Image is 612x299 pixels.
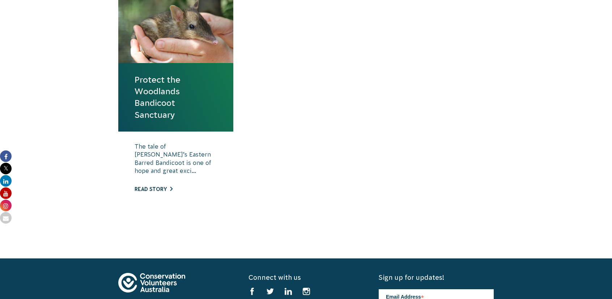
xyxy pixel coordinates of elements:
a: Protect the Woodlands Bandicoot Sanctuary [135,74,217,121]
p: The tale of [PERSON_NAME]’s Eastern Barred Bandicoot is one of hope and great exci... [135,142,217,179]
h5: Sign up for updates! [379,273,494,282]
h5: Connect with us [248,273,364,282]
a: Read story [135,186,173,192]
img: logo-footer.svg [118,273,185,292]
